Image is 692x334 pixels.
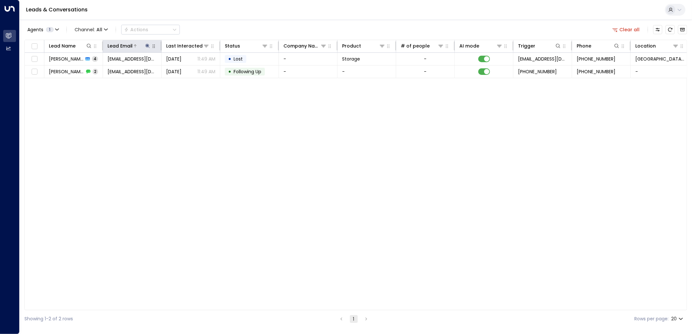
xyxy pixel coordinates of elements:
div: Phone [577,42,591,50]
span: 4 [92,56,98,62]
span: Storage [342,56,360,62]
td: - [631,65,689,78]
div: Lead Name [49,42,92,50]
button: Archived Leads [678,25,687,34]
span: leahseresin@googlemail.com [108,56,157,62]
span: 2 [93,69,98,74]
div: Status [225,42,240,50]
a: Leads & Conversations [26,6,88,13]
td: - [338,65,396,78]
span: Oct 05, 2025 [166,56,181,62]
p: 11:49 AM [197,68,215,75]
span: Lost [234,56,243,62]
td: - [279,53,338,65]
div: Product [342,42,361,50]
button: Clear all [610,25,642,34]
div: AI mode [459,42,503,50]
td: - [279,65,338,78]
span: leads@space-station.co.uk [518,56,567,62]
button: Agents1 [24,25,61,34]
span: All [96,27,102,32]
nav: pagination navigation [337,315,370,323]
span: leahseresin@googlemail.com [108,68,157,75]
span: +447958239570 [577,56,615,62]
button: Actions [121,25,180,35]
div: • [228,66,231,77]
p: 11:49 AM [197,56,215,62]
div: Last Interacted [166,42,203,50]
span: Space Station Kilburn [635,56,685,62]
div: • [228,53,231,64]
span: 1 [46,27,54,32]
span: Toggle select row [30,68,38,76]
div: Phone [577,42,620,50]
div: - [424,68,427,75]
div: Lead Email [108,42,151,50]
div: - [424,56,427,62]
span: +447958239570 [577,68,615,75]
div: Button group with a nested menu [121,25,180,35]
div: Actions [124,27,148,33]
div: 20 [671,314,685,324]
span: Oct 01, 2025 [166,68,181,75]
label: Rows per page: [634,315,669,322]
div: Showing 1-2 of 2 rows [24,315,73,322]
span: Toggle select row [30,55,38,63]
div: Lead Email [108,42,133,50]
span: Channel: [72,25,110,34]
div: Status [225,42,268,50]
span: Refresh [666,25,675,34]
div: Product [342,42,385,50]
div: AI mode [459,42,479,50]
div: Lead Name [49,42,76,50]
span: Agents [27,27,43,32]
div: Trigger [518,42,535,50]
div: # of people [401,42,444,50]
span: Toggle select all [30,42,38,50]
div: # of people [401,42,430,50]
button: page 1 [350,315,358,323]
button: Customize [653,25,662,34]
div: Company Name [283,42,327,50]
span: +447958239570 [518,68,557,75]
span: Leaj Seresin [49,56,83,62]
span: Leaj Seresin [49,68,84,75]
div: Company Name [283,42,320,50]
div: Last Interacted [166,42,209,50]
span: Following Up [234,68,261,75]
div: Location [635,42,656,50]
button: Channel:All [72,25,110,34]
div: Location [635,42,679,50]
div: Trigger [518,42,561,50]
